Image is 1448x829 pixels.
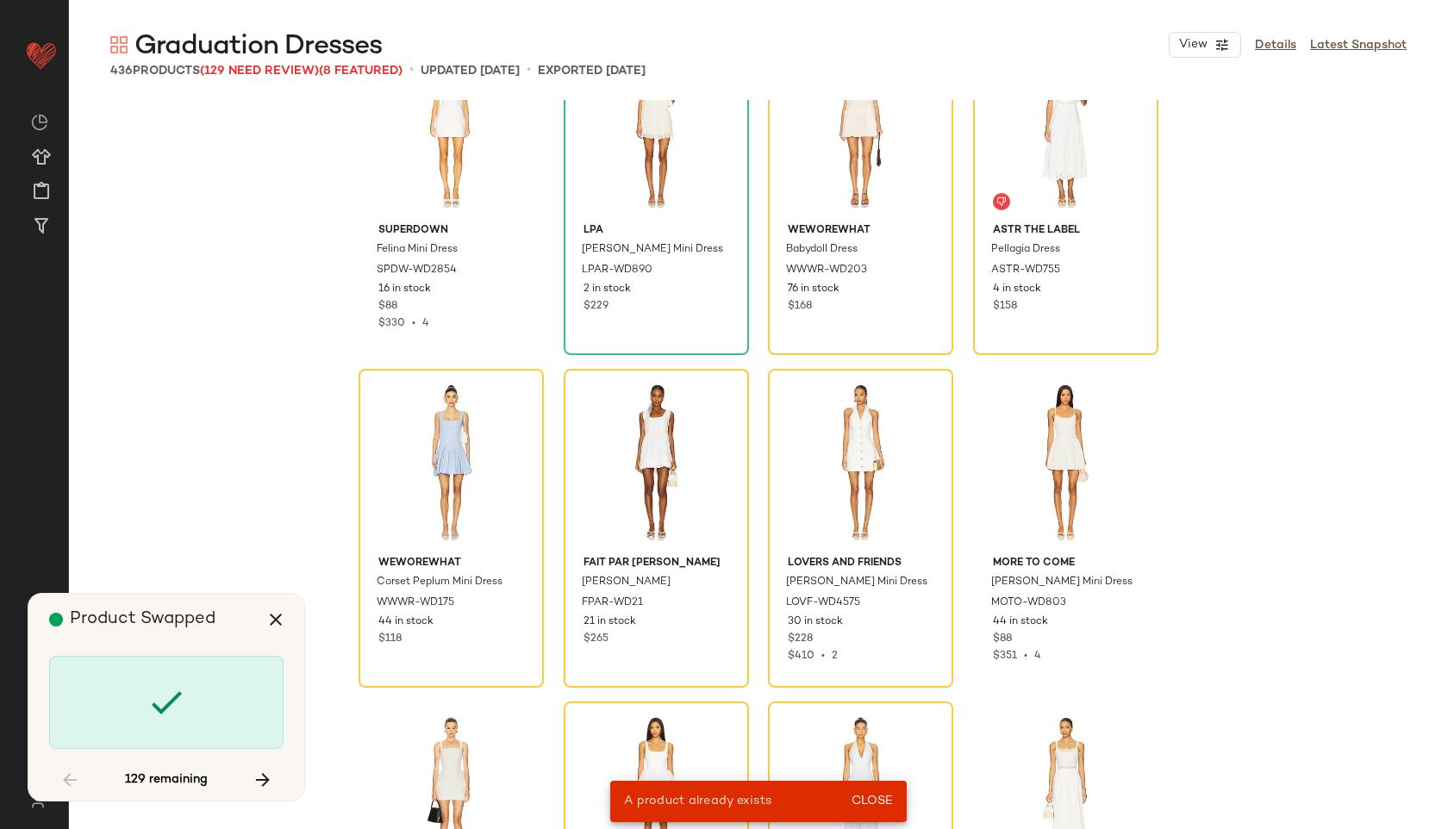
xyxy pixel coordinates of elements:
span: 4 [422,318,429,329]
span: LOVF-WD4575 [786,595,860,611]
img: svg%3e [996,196,1007,207]
span: WWWR-WD175 [377,595,454,611]
span: $168 [788,299,812,315]
a: Latest Snapshot [1310,36,1407,54]
span: Product Swapped [70,610,215,628]
span: $330 [378,318,405,329]
span: Fait Par [PERSON_NAME] [584,556,729,571]
span: 21 in stock [584,614,636,630]
img: svg%3e [21,795,54,808]
span: 76 in stock [788,282,839,297]
button: View [1169,32,1241,58]
span: $229 [584,299,609,315]
img: LOVF-WD4575_V1.jpg [774,375,947,549]
span: MOTO-WD803 [991,595,1066,611]
span: 30 in stock [788,614,843,630]
span: WWWR-WD203 [786,263,867,278]
span: Lovers and Friends [788,556,933,571]
span: $351 [993,651,1017,662]
span: $88 [993,632,1012,647]
span: $228 [788,632,813,647]
span: LPA [584,223,729,239]
span: 16 in stock [378,282,431,297]
p: Exported [DATE] [538,62,646,80]
button: Close [844,786,900,817]
span: 44 in stock [378,614,434,630]
span: $265 [584,632,609,647]
p: updated [DATE] [421,62,520,80]
span: [PERSON_NAME] Mini Dress [582,242,723,258]
span: [PERSON_NAME] Mini Dress [991,575,1133,590]
span: (129 Need Review) [200,65,319,78]
span: Felina Mini Dress [377,242,458,258]
span: Graduation Dresses [134,29,382,64]
span: $88 [378,299,397,315]
img: MOTO-WD803_V1.jpg [979,375,1152,549]
span: 44 in stock [993,614,1048,630]
span: Close [851,795,893,808]
span: Pellagia Dress [991,242,1060,258]
a: Details [1255,36,1296,54]
span: 4 [1034,651,1041,662]
div: Products [110,62,403,80]
span: 436 [110,65,133,78]
span: • [1017,651,1034,662]
span: [PERSON_NAME] Mini Dress [786,575,927,590]
span: [PERSON_NAME] [582,575,671,590]
span: (8 Featured) [319,65,403,78]
span: ASTR-WD755 [991,263,1060,278]
span: Corset Peplum Mini Dress [377,575,502,590]
span: WeWoreWhat [788,223,933,239]
span: Babydoll Dress [786,242,858,258]
img: WWWR-WD175_V1.jpg [365,375,538,549]
span: 129 remaining [125,772,208,788]
span: • [527,60,531,81]
span: 2 [832,651,838,662]
img: heart_red.DM2ytmEG.svg [24,38,59,72]
img: FPAR-WD21_V1.jpg [570,375,743,549]
span: SPDW-WD2854 [377,263,457,278]
span: • [409,60,414,81]
span: LPAR-WD890 [582,263,652,278]
span: WeWoreWhat [378,556,524,571]
span: MORE TO COME [993,556,1139,571]
span: 4 in stock [993,282,1041,297]
span: $410 [788,651,814,662]
img: svg%3e [31,114,48,131]
img: svg%3e [110,36,128,53]
span: • [405,318,422,329]
span: ASTR the Label [993,223,1139,239]
span: 2 in stock [584,282,631,297]
span: • [814,651,832,662]
span: View [1178,38,1208,52]
span: A product already exists [624,795,771,807]
span: superdown [378,223,524,239]
span: FPAR-WD21 [582,595,643,611]
span: $118 [378,632,402,647]
span: $158 [993,299,1017,315]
